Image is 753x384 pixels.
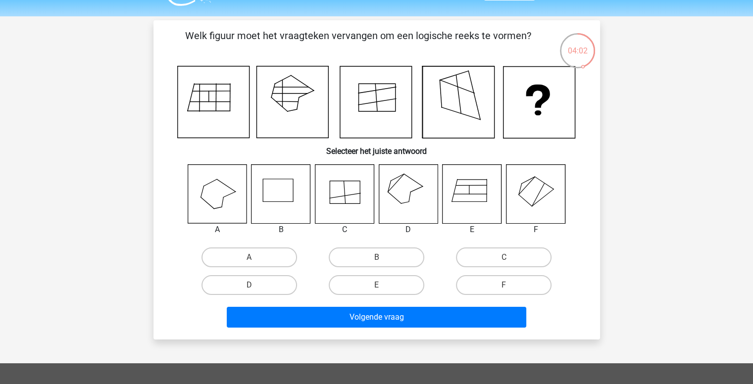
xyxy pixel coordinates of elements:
div: 04:02 [559,32,596,57]
div: B [244,224,318,236]
label: B [329,247,424,267]
p: Welk figuur moet het vraagteken vervangen om een logische reeks te vormen? [169,28,547,58]
h6: Selecteer het juiste antwoord [169,139,584,156]
div: F [499,224,573,236]
label: D [201,275,297,295]
label: C [456,247,552,267]
label: E [329,275,424,295]
div: A [180,224,255,236]
div: D [371,224,446,236]
div: C [307,224,382,236]
div: E [435,224,509,236]
label: F [456,275,552,295]
label: A [201,247,297,267]
button: Volgende vraag [227,307,526,328]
